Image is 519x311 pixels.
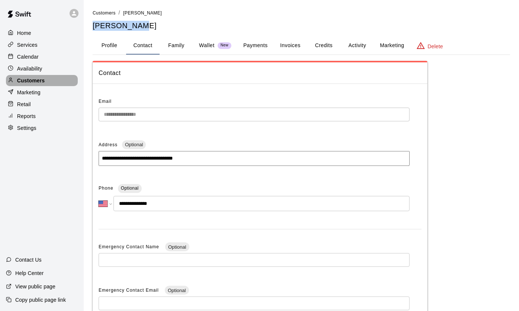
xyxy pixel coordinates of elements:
[17,101,31,108] p: Retail
[17,29,31,37] p: Home
[123,10,162,16] span: [PERSON_NAME]
[307,37,340,55] button: Credits
[99,183,113,194] span: Phone
[428,43,443,50] p: Delete
[99,244,161,249] span: Emergency Contact Name
[6,75,78,86] a: Customers
[17,77,45,84] p: Customers
[15,256,42,263] p: Contact Us
[6,99,78,110] a: Retail
[99,99,112,104] span: Email
[6,39,78,50] a: Services
[340,37,374,55] button: Activity
[17,124,36,132] p: Settings
[17,41,38,49] p: Services
[165,244,189,250] span: Optional
[6,87,78,98] a: Marketing
[99,108,410,121] div: The email of an existing customer can only be changed by the customer themselves at https://book....
[93,37,510,55] div: basic tabs example
[99,68,422,78] span: Contact
[374,37,410,55] button: Marketing
[15,283,55,290] p: View public page
[93,21,510,31] h5: [PERSON_NAME]
[15,296,66,304] p: Copy public page link
[6,111,78,122] a: Reports
[6,27,78,39] a: Home
[15,269,44,277] p: Help Center
[273,37,307,55] button: Invoices
[119,9,120,17] li: /
[6,63,78,74] a: Availability
[99,288,160,293] span: Emergency Contact Email
[126,37,160,55] button: Contact
[160,37,193,55] button: Family
[99,142,118,147] span: Address
[6,122,78,134] a: Settings
[17,53,39,60] p: Calendar
[17,89,41,96] p: Marketing
[17,65,42,72] p: Availability
[93,37,126,55] button: Profile
[237,37,273,55] button: Payments
[165,288,189,293] span: Optional
[93,9,510,17] nav: breadcrumb
[17,112,36,120] p: Reports
[93,10,116,16] a: Customers
[122,142,146,147] span: Optional
[218,43,231,48] span: New
[199,42,215,49] p: Wallet
[121,186,139,191] span: Optional
[6,51,78,62] a: Calendar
